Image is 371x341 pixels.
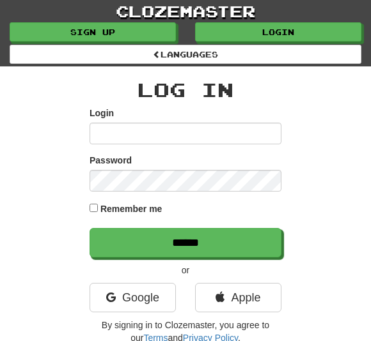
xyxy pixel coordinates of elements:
label: Login [90,107,114,119]
a: Google [90,283,176,312]
a: Sign up [10,22,176,42]
a: Login [195,22,361,42]
p: or [90,264,281,277]
a: Apple [195,283,281,312]
label: Remember me [100,202,162,215]
h2: Log In [90,79,281,100]
a: Languages [10,45,361,64]
label: Password [90,154,132,167]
